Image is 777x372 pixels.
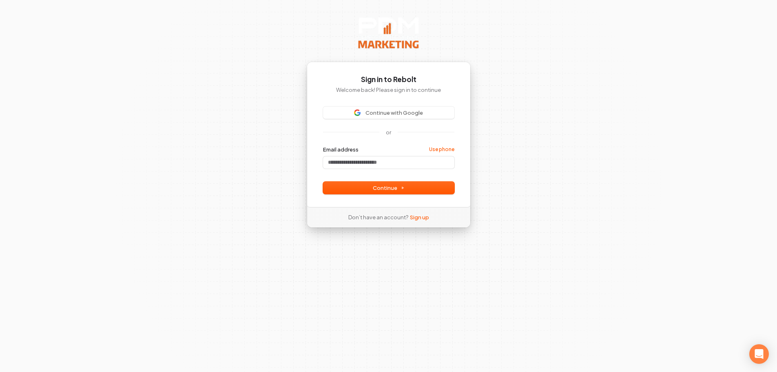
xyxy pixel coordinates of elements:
img: PDM Logo [358,16,419,49]
p: Welcome back! Please sign in to continue [323,86,454,94]
button: Sign in with GoogleContinue with Google [323,107,454,119]
h1: Sign in to Rebolt [323,75,454,85]
a: Sign up [410,214,429,221]
span: Continue [373,184,405,192]
label: Email address [323,146,359,153]
div: Open Intercom Messenger [749,344,769,364]
span: Don’t have an account? [348,214,408,221]
span: Continue with Google [365,109,423,116]
p: or [386,129,391,136]
img: Sign in with Google [354,109,361,116]
button: Continue [323,182,454,194]
a: Use phone [429,146,454,153]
